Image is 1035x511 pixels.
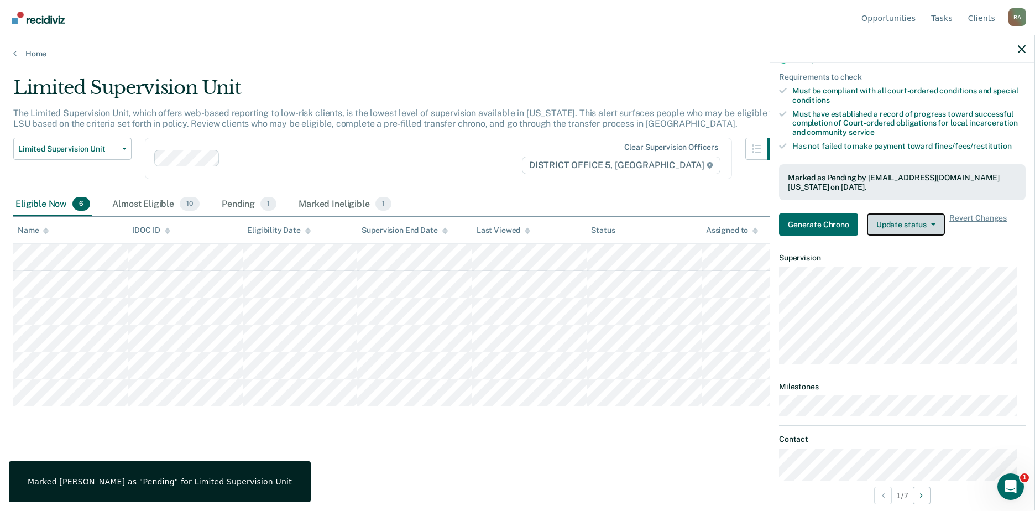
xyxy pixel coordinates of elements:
[247,226,311,235] div: Eligibility Date
[792,86,1026,105] div: Must be compliant with all court-ordered conditions and special conditions
[779,253,1026,263] dt: Supervision
[477,226,530,235] div: Last Viewed
[949,213,1007,236] span: Revert Changes
[132,226,170,235] div: IDOC ID
[28,477,292,487] div: Marked [PERSON_NAME] as "Pending" for Limited Supervision Unit
[792,109,1026,137] div: Must have established a record of progress toward successful completion of Court-ordered obligati...
[770,481,1034,510] div: 1 / 7
[362,226,447,235] div: Supervision End Date
[375,197,391,211] span: 1
[779,72,1026,82] div: Requirements to check
[913,487,931,504] button: Next Opportunity
[12,12,65,24] img: Recidiviz
[779,213,858,236] button: Generate Chrono
[18,144,118,154] span: Limited Supervision Unit
[934,142,1012,150] span: fines/fees/restitution
[792,142,1026,151] div: Has not failed to make payment toward
[624,143,718,152] div: Clear supervision officers
[874,487,892,504] button: Previous Opportunity
[706,226,758,235] div: Assigned to
[1020,473,1029,482] span: 1
[110,192,202,217] div: Almost Eligible
[779,435,1026,444] dt: Contact
[997,473,1024,500] iframe: Intercom live chat
[18,226,49,235] div: Name
[180,197,200,211] span: 10
[788,173,1017,192] div: Marked as Pending by [EMAIL_ADDRESS][DOMAIN_NAME][US_STATE] on [DATE].
[13,108,781,129] p: The Limited Supervision Unit, which offers web-based reporting to low-risk clients, is the lowest...
[1008,8,1026,26] button: Profile dropdown button
[219,192,279,217] div: Pending
[779,213,862,236] a: Navigate to form link
[13,192,92,217] div: Eligible Now
[591,226,615,235] div: Status
[296,192,394,217] div: Marked Ineligible
[13,76,790,108] div: Limited Supervision Unit
[867,213,945,236] button: Update status
[13,49,1022,59] a: Home
[260,197,276,211] span: 1
[849,128,875,137] span: service
[522,157,720,174] span: DISTRICT OFFICE 5, [GEOGRAPHIC_DATA]
[1008,8,1026,26] div: R A
[72,197,90,211] span: 6
[779,382,1026,392] dt: Milestones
